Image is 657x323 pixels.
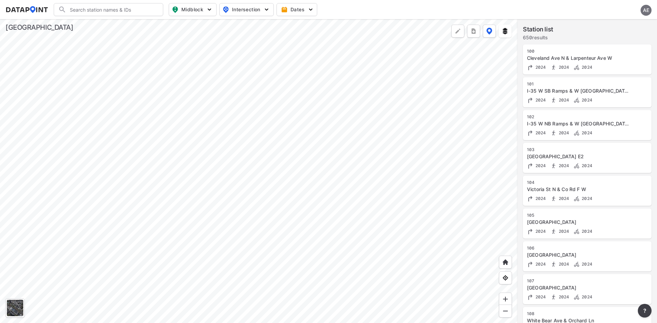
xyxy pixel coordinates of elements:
div: Home [499,256,512,269]
img: map_pin_int.54838e6b.svg [222,5,230,14]
span: 2024 [557,196,569,201]
img: Turning count [527,130,534,136]
span: 2024 [534,294,546,299]
span: 2024 [580,130,592,135]
span: 2024 [580,97,592,103]
img: dataPointLogo.9353c09d.svg [5,6,48,13]
span: Intersection [222,5,269,14]
div: 108 [527,311,632,317]
div: I-35 W NB Ramps & W County Rd E2 [527,120,632,127]
span: 2024 [534,130,546,135]
img: Bicycle count [573,261,580,268]
div: Polygon tool [451,25,464,38]
div: Victoria St N & Co Rd F W [527,186,632,193]
img: calendar-gold.39a51dde.svg [281,6,288,13]
span: 2024 [534,261,546,267]
div: [GEOGRAPHIC_DATA] [5,23,73,32]
div: 106 [527,245,632,251]
img: Bicycle count [573,162,580,169]
img: Turning count [527,261,534,268]
img: Bicycle count [573,130,580,136]
span: ? [642,307,647,315]
span: 2024 [557,163,569,168]
img: Bicycle count [573,228,580,235]
img: Pedestrian count [550,130,557,136]
img: suPEDneF1ANEx06wAAAAASUVORK5CYII= [550,162,557,169]
div: 101 [527,81,632,87]
span: 2024 [534,196,546,201]
img: Turning count [527,64,534,71]
img: Pedestrian count [550,294,557,300]
span: 2024 [557,229,569,234]
img: Bicycle count [573,294,580,300]
div: Zoom out [499,305,512,318]
img: map_pin_mid.602f9df1.svg [171,5,179,14]
img: Turning count [527,294,534,300]
span: Midblock [172,5,212,14]
input: Search [66,4,159,15]
img: 5YPKRKmlfpI5mqlR8AD95paCi+0kK1fRFDJSaMmawlwaeJcJwk9O2fotCW5ve9gAAAAASUVORK5CYII= [206,6,213,13]
span: 2024 [580,163,592,168]
img: EXHE7HSyln9AEgfAt3MXZNtyHIFksAAAAASUVORK5CYII= [527,162,534,169]
img: Turning count [527,195,534,202]
button: more [638,304,652,318]
span: 2024 [534,65,546,70]
button: Midblock [169,3,217,16]
div: View my location [499,271,512,284]
img: +Dz8AAAAASUVORK5CYII= [454,28,461,35]
img: Pedestrian count [550,228,557,235]
div: 105 [527,213,632,218]
span: 2024 [534,97,546,103]
label: 650 results [523,34,553,41]
span: Dates [282,6,313,13]
span: 2024 [557,97,569,103]
div: AE [641,5,652,16]
img: Bicycle count [573,97,580,104]
span: 2024 [580,65,592,70]
button: Intersection [219,3,274,16]
img: Bicycle count [573,64,580,71]
div: White Bear Ave & Cedar Ave [527,284,632,291]
div: 8th Ave NW & 10th St NW [527,219,632,226]
div: Toggle basemap [5,298,25,318]
div: Old Hwy 8 NW & 10th St NW [527,252,632,258]
img: zeq5HYn9AnE9l6UmnFLPAAAAAElFTkSuQmCC [502,274,509,281]
button: more [467,25,480,38]
button: Dates [276,3,317,16]
img: suPEDneF1ANEx06wAAAAASUVORK5CYII= [550,195,557,202]
span: 2024 [534,229,546,234]
img: Turning count [527,228,534,235]
div: Zoom in [499,293,512,306]
span: 2024 [580,294,592,299]
img: xqJnZQTG2JQi0x5lvmkeSNbbgIiQD62bqHG8IfrOzanD0FsRdYrij6fAAAAAElFTkSuQmCC [470,28,477,35]
img: 5YPKRKmlfpI5mqlR8AD95paCi+0kK1fRFDJSaMmawlwaeJcJwk9O2fotCW5ve9gAAAAASUVORK5CYII= [263,6,270,13]
button: External layers [499,25,512,38]
div: 102 [527,114,632,120]
div: 104 [527,180,632,185]
img: Pedestrian count [550,261,557,268]
img: layers.ee07997e.svg [502,28,508,35]
span: 2024 [580,229,592,234]
label: Station list [523,25,553,34]
div: 107 [527,278,632,284]
img: data-point-layers.37681fc9.svg [486,28,492,35]
span: 2024 [534,163,546,168]
img: 5YPKRKmlfpI5mqlR8AD95paCi+0kK1fRFDJSaMmawlwaeJcJwk9O2fotCW5ve9gAAAAASUVORK5CYII= [307,6,314,13]
span: 2024 [557,294,569,299]
span: 2024 [580,261,592,267]
span: 2024 [580,196,592,201]
img: ZvzfEJKXnyWIrJytrsY285QMwk63cM6Drc+sIAAAAASUVORK5CYII= [502,296,509,302]
div: Cleveland Ave & W County Rd E2 [527,153,632,160]
div: 100 [527,49,632,54]
div: I-35 W SB Ramps & W County Rd E2 [527,88,632,94]
img: MAAAAAElFTkSuQmCC [502,308,509,314]
span: 2024 [557,130,569,135]
span: 2024 [557,65,569,70]
img: Turning count [527,97,534,104]
div: 103 [527,147,632,152]
img: Pedestrian count [550,97,557,104]
img: +XpAUvaXAN7GudzAAAAAElFTkSuQmCC [502,259,509,266]
img: suPEDneF1ANEx06wAAAAASUVORK5CYII= [550,64,557,71]
img: Bicycle count [573,195,580,202]
span: 2024 [557,261,569,267]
